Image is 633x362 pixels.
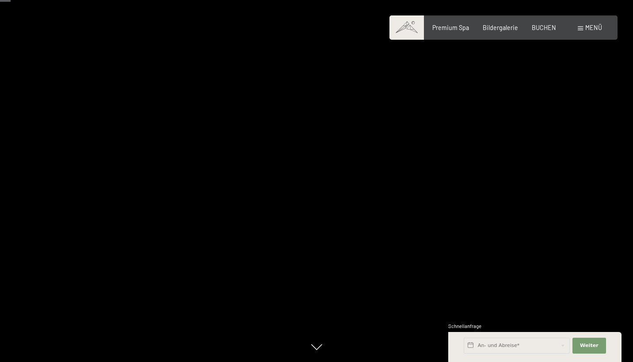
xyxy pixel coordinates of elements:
a: BUCHEN [532,24,556,31]
a: Premium Spa [432,24,469,31]
span: Schnellanfrage [448,323,481,329]
span: Weiter [580,342,599,349]
button: Weiter [572,338,606,354]
a: Bildergalerie [483,24,518,31]
span: Menü [585,24,602,31]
